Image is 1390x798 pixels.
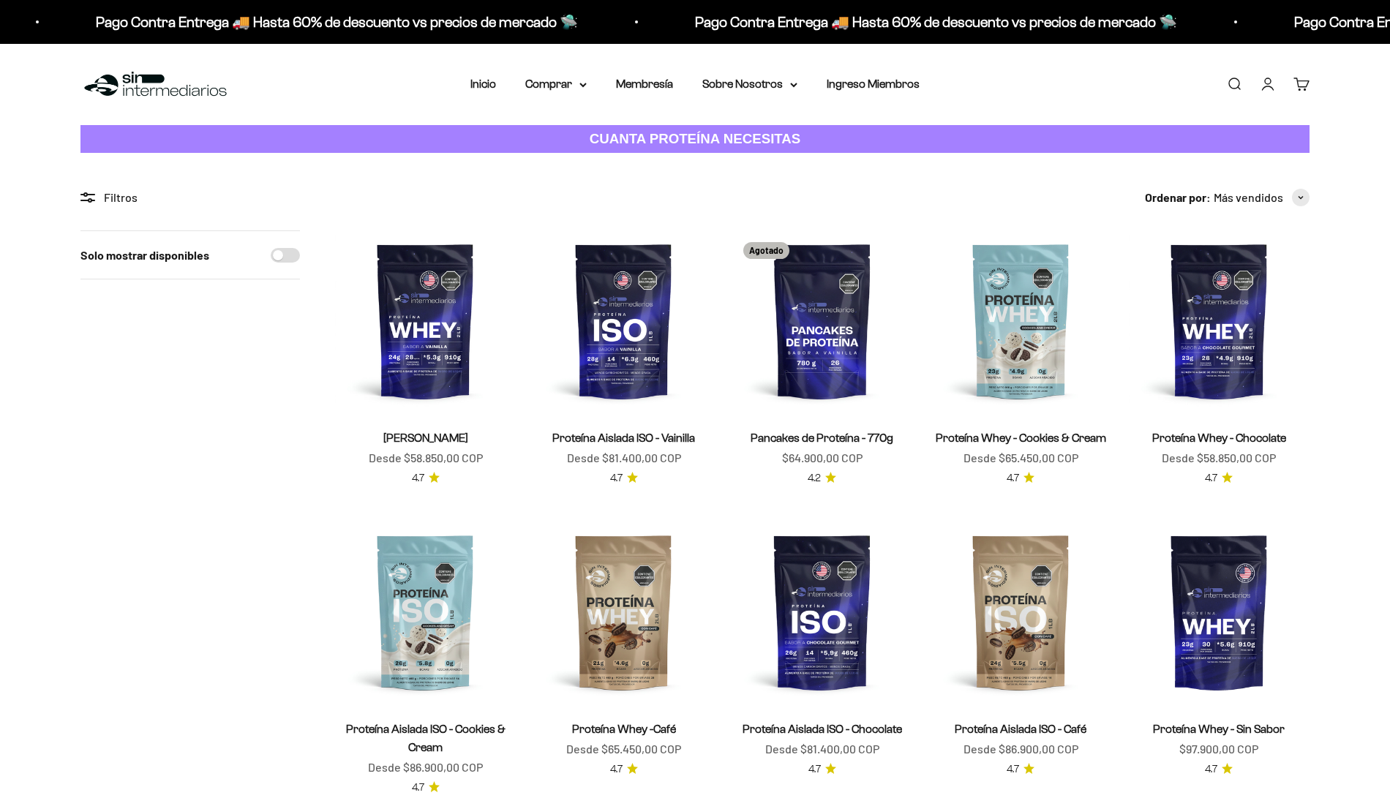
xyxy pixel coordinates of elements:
a: Proteína Whey - Chocolate [1152,432,1286,444]
sale-price: Desde $58.850,00 COP [1162,448,1276,467]
a: 4.74.7 de 5.0 estrellas [808,761,836,778]
span: 4.2 [808,470,821,486]
span: 4.7 [610,470,623,486]
a: Proteína Aislada ISO - Café [955,723,1086,735]
sale-price: Desde $86.900,00 COP [368,758,483,777]
sale-price: $64.900,00 COP [782,448,863,467]
a: 4.24.2 de 5.0 estrellas [808,470,836,486]
sale-price: Desde $81.400,00 COP [567,448,681,467]
a: 4.74.7 de 5.0 estrellas [610,761,638,778]
a: Membresía [616,78,673,90]
span: 4.7 [1205,470,1217,486]
strong: CUANTA PROTEÍNA NECESITAS [590,131,801,146]
sale-price: Desde $86.900,00 COP [963,739,1078,759]
span: 4.7 [610,761,623,778]
a: Pancakes de Proteína - 770g [751,432,893,444]
a: Proteína Aislada ISO - Cookies & Cream [346,723,506,753]
a: 4.74.7 de 5.0 estrellas [1205,470,1233,486]
p: Pago Contra Entrega 🚚 Hasta 60% de descuento vs precios de mercado 🛸 [80,10,562,34]
span: 4.7 [1205,761,1217,778]
span: Más vendidos [1214,188,1283,207]
a: CUANTA PROTEÍNA NECESITAS [80,125,1310,154]
span: Ordenar por: [1145,188,1211,207]
a: Ingreso Miembros [827,78,920,90]
a: Proteína Whey - Cookies & Cream [936,432,1106,444]
a: 4.74.7 de 5.0 estrellas [412,780,440,796]
a: [PERSON_NAME] [383,432,468,444]
a: Proteína Aislada ISO - Vainilla [552,432,695,444]
sale-price: Desde $81.400,00 COP [765,739,879,759]
summary: Comprar [525,75,587,94]
span: 4.7 [1007,470,1019,486]
span: 4.7 [1007,761,1019,778]
a: 4.74.7 de 5.0 estrellas [610,470,638,486]
a: Inicio [470,78,496,90]
a: Proteína Whey -Café [572,723,676,735]
button: Más vendidos [1214,188,1310,207]
a: Proteína Aislada ISO - Chocolate [743,723,902,735]
p: Pago Contra Entrega 🚚 Hasta 60% de descuento vs precios de mercado 🛸 [679,10,1161,34]
sale-price: Desde $58.850,00 COP [369,448,483,467]
span: 4.7 [808,761,821,778]
a: Proteína Whey - Sin Sabor [1153,723,1285,735]
a: 4.74.7 de 5.0 estrellas [1205,761,1233,778]
summary: Sobre Nosotros [702,75,797,94]
label: Solo mostrar disponibles [80,246,209,265]
sale-price: Desde $65.450,00 COP [566,739,681,759]
sale-price: $97.900,00 COP [1179,739,1258,759]
span: 4.7 [412,470,424,486]
div: Filtros [80,188,300,207]
a: 4.74.7 de 5.0 estrellas [412,470,440,486]
span: 4.7 [412,780,424,796]
a: 4.74.7 de 5.0 estrellas [1007,761,1034,778]
a: 4.74.7 de 5.0 estrellas [1007,470,1034,486]
sale-price: Desde $65.450,00 COP [963,448,1078,467]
